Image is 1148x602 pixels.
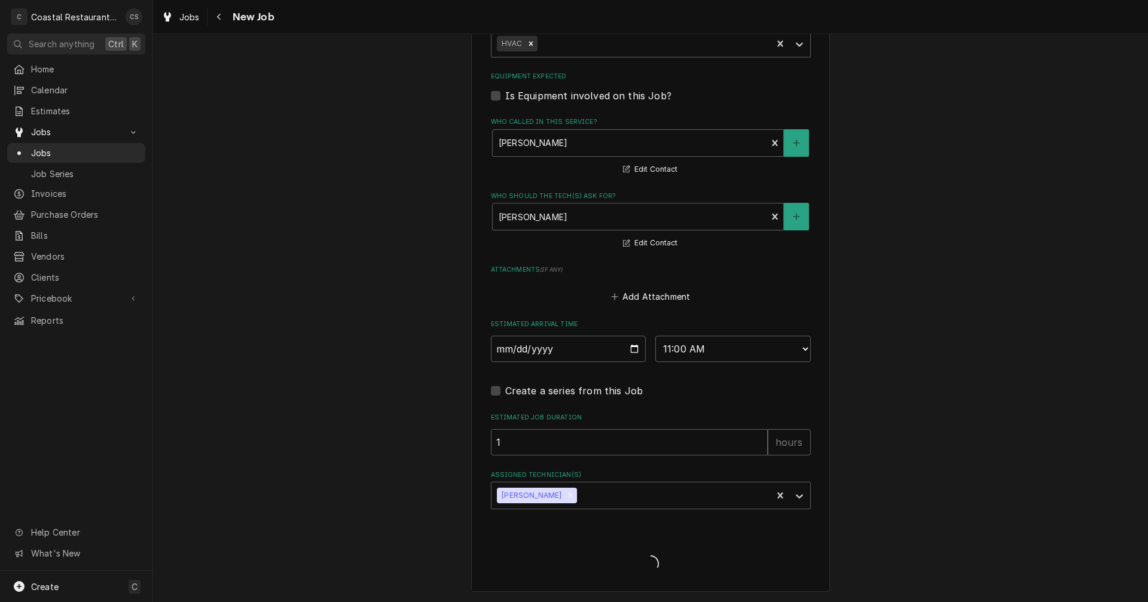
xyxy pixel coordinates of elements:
[497,488,564,503] div: [PERSON_NAME]
[7,184,145,203] a: Invoices
[31,250,139,263] span: Vendors
[31,105,139,117] span: Estimates
[621,162,679,177] button: Edit Contact
[7,143,145,163] a: Jobs
[7,59,145,79] a: Home
[497,36,524,51] div: HVAC
[564,488,577,503] div: Remove James Gatton
[229,9,274,25] span: New Job
[7,311,145,330] a: Reports
[524,36,538,51] div: Remove HVAC
[31,271,139,284] span: Clients
[491,336,646,362] input: Date
[7,80,145,100] a: Calendar
[31,314,139,327] span: Reports
[768,429,811,455] div: hours
[7,122,145,142] a: Go to Jobs
[7,522,145,542] a: Go to Help Center
[7,164,145,184] a: Job Series
[491,470,811,509] div: Assigned Technician(s)
[7,34,145,54] button: Search anythingCtrlK
[491,72,811,102] div: Equipment Expected
[210,7,229,26] button: Navigate back
[132,580,138,593] span: C
[31,84,139,96] span: Calendar
[491,551,811,576] span: Loading...
[179,11,200,23] span: Jobs
[31,168,139,180] span: Job Series
[491,413,811,455] div: Estimated Job Duration
[132,38,138,50] span: K
[491,72,811,81] label: Equipment Expected
[491,265,811,305] div: Attachments
[7,247,145,266] a: Vendors
[491,117,811,127] label: Who called in this service?
[31,11,119,23] div: Coastal Restaurant Repair
[29,38,94,50] span: Search anything
[491,191,811,201] label: Who should the tech(s) ask for?
[31,126,121,138] span: Jobs
[491,191,811,251] div: Who should the tech(s) ask for?
[7,543,145,563] a: Go to What's New
[784,203,809,230] button: Create New Contact
[491,117,811,177] div: Who called in this service?
[157,7,204,27] a: Jobs
[7,288,145,308] a: Go to Pricebook
[505,89,671,103] label: Is Equipment involved on this Job?
[505,384,643,398] label: Create a series from this Job
[655,336,811,362] select: Time Select
[621,236,679,251] button: Edit Contact
[491,320,811,362] div: Estimated Arrival Time
[31,229,139,242] span: Bills
[126,8,142,25] div: CS
[31,292,121,305] span: Pricebook
[31,63,139,75] span: Home
[31,147,139,159] span: Jobs
[31,582,59,592] span: Create
[108,38,124,50] span: Ctrl
[126,8,142,25] div: Chris Sockriter's Avatar
[31,187,139,200] span: Invoices
[491,413,811,422] label: Estimated Job Duration
[491,470,811,480] label: Assigned Technician(s)
[7,205,145,224] a: Purchase Orders
[31,208,139,221] span: Purchase Orders
[11,8,28,25] div: C
[793,212,800,221] svg: Create New Contact
[31,547,138,560] span: What's New
[609,288,692,305] button: Add Attachment
[793,139,800,147] svg: Create New Contact
[7,101,145,121] a: Estimates
[540,266,563,273] span: ( if any )
[7,267,145,287] a: Clients
[491,265,811,275] label: Attachments
[31,526,138,539] span: Help Center
[784,129,809,157] button: Create New Contact
[7,226,145,245] a: Bills
[491,320,811,329] label: Estimated Arrival Time
[491,18,811,57] div: Labels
